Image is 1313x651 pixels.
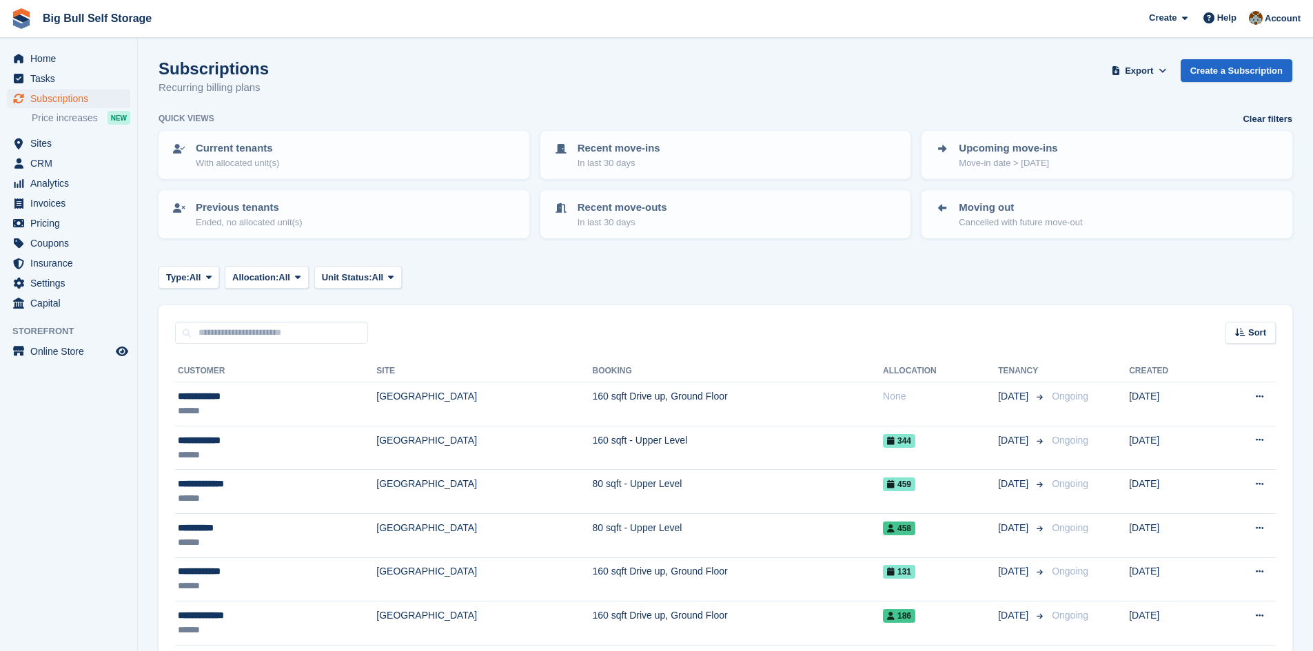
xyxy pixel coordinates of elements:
th: Booking [593,360,884,382]
td: [GEOGRAPHIC_DATA] [376,382,592,426]
span: Subscriptions [30,89,113,108]
span: Coupons [30,234,113,253]
p: Moving out [959,200,1082,216]
td: 160 sqft Drive up, Ground Floor [593,382,884,426]
span: [DATE] [998,564,1031,579]
a: menu [7,234,130,253]
div: None [883,389,998,404]
p: Cancelled with future move-out [959,216,1082,229]
span: Ongoing [1052,522,1088,533]
span: Pricing [30,214,113,233]
span: 458 [883,521,915,535]
span: [DATE] [998,477,1031,491]
p: Recurring billing plans [159,80,269,96]
span: Type: [166,271,190,285]
p: Ended, no allocated unit(s) [196,216,303,229]
td: [DATE] [1129,382,1214,426]
span: Export [1125,64,1153,78]
button: Type: All [159,266,219,289]
span: All [372,271,384,285]
span: Home [30,49,113,68]
a: Create a Subscription [1181,59,1292,82]
span: Tasks [30,69,113,88]
th: Allocation [883,360,998,382]
td: 160 sqft Drive up, Ground Floor [593,601,884,645]
p: Recent move-outs [578,200,667,216]
span: Create [1149,11,1177,25]
span: 186 [883,609,915,623]
button: Unit Status: All [314,266,402,289]
span: Ongoing [1052,566,1088,577]
span: CRM [30,154,113,173]
p: Current tenants [196,141,279,156]
span: [DATE] [998,389,1031,404]
a: menu [7,342,130,361]
a: menu [7,254,130,273]
span: [DATE] [998,608,1031,623]
td: 160 sqft Drive up, Ground Floor [593,557,884,601]
a: Recent move-ins In last 30 days [542,132,910,178]
p: In last 30 days [578,156,660,170]
p: With allocated unit(s) [196,156,279,170]
span: Online Store [30,342,113,361]
span: All [278,271,290,285]
a: menu [7,214,130,233]
span: Insurance [30,254,113,273]
span: Ongoing [1052,435,1088,446]
span: Ongoing [1052,478,1088,489]
span: Sort [1248,326,1266,340]
span: Capital [30,293,113,313]
span: Storefront [12,324,137,338]
p: Upcoming move-ins [959,141,1057,156]
span: All [190,271,201,285]
span: Allocation: [232,271,278,285]
td: [DATE] [1129,426,1214,470]
span: Account [1265,12,1301,25]
a: menu [7,293,130,313]
td: [GEOGRAPHIC_DATA] [376,426,592,470]
a: menu [7,69,130,88]
a: Clear filters [1243,112,1292,126]
th: Created [1129,360,1214,382]
a: Recent move-outs In last 30 days [542,192,910,237]
td: [DATE] [1129,513,1214,557]
span: 344 [883,434,915,448]
span: Sites [30,134,113,153]
button: Allocation: All [225,266,309,289]
a: Upcoming move-ins Move-in date > [DATE] [923,132,1291,178]
a: Previous tenants Ended, no allocated unit(s) [160,192,528,237]
div: NEW [108,111,130,125]
td: 80 sqft - Upper Level [593,470,884,514]
h6: Quick views [159,112,214,125]
p: In last 30 days [578,216,667,229]
span: 459 [883,477,915,491]
td: [DATE] [1129,557,1214,601]
a: menu [7,154,130,173]
a: menu [7,194,130,213]
span: [DATE] [998,433,1031,448]
td: [GEOGRAPHIC_DATA] [376,470,592,514]
a: Big Bull Self Storage [37,7,157,30]
img: stora-icon-8386f47178a22dfd0bd8f6a31ec36ba5ce8667c1dd55bd0f319d3a0aa187defe.svg [11,8,32,29]
a: Preview store [114,343,130,360]
a: menu [7,134,130,153]
a: menu [7,273,130,293]
a: menu [7,89,130,108]
th: Tenancy [998,360,1046,382]
span: 131 [883,565,915,579]
button: Export [1109,59,1170,82]
span: Settings [30,273,113,293]
span: Ongoing [1052,610,1088,621]
p: Previous tenants [196,200,303,216]
a: menu [7,49,130,68]
a: menu [7,174,130,193]
a: Price increases NEW [32,110,130,125]
td: [DATE] [1129,470,1214,514]
span: Unit Status: [322,271,372,285]
td: 160 sqft - Upper Level [593,426,884,470]
span: [DATE] [998,521,1031,535]
span: Analytics [30,174,113,193]
span: Ongoing [1052,391,1088,402]
span: Help [1217,11,1236,25]
td: [GEOGRAPHIC_DATA] [376,557,592,601]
